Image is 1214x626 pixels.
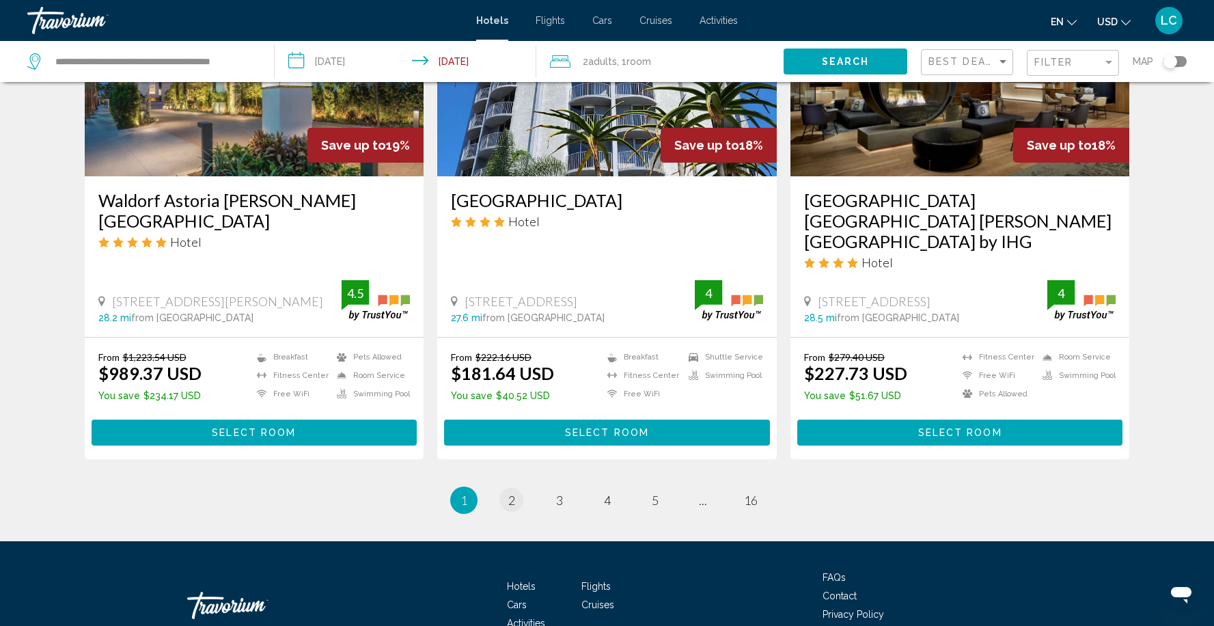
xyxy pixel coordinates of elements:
span: You save [804,390,846,401]
span: LC [1161,14,1177,27]
span: [STREET_ADDRESS][PERSON_NAME] [112,294,323,309]
span: Filter [1034,57,1073,68]
del: $279.40 USD [829,351,885,363]
span: 1 [460,493,467,508]
button: Select Room [92,420,417,445]
a: Cars [592,15,612,26]
span: 28.2 mi [98,312,131,323]
span: [STREET_ADDRESS] [818,294,930,309]
a: Select Room [444,423,770,438]
span: 3 [556,493,563,508]
img: trustyou-badge.svg [1047,280,1116,321]
ins: $989.37 USD [98,363,202,383]
span: Activities [700,15,738,26]
span: Select Room [918,428,1002,439]
span: Hotel [508,214,540,229]
span: from [GEOGRAPHIC_DATA] [837,312,959,323]
span: 2 [583,52,617,71]
span: from [GEOGRAPHIC_DATA] [482,312,605,323]
button: Check-in date: Sep 9, 2025 Check-out date: Sep 10, 2025 [275,41,536,82]
p: $234.17 USD [98,390,202,401]
span: 4 [604,493,611,508]
li: Free WiFi [601,388,682,400]
p: $51.67 USD [804,390,907,401]
a: [GEOGRAPHIC_DATA] [451,190,763,210]
li: Fitness Center [250,370,330,381]
span: USD [1097,16,1118,27]
ins: $227.73 USD [804,363,907,383]
mat-select: Sort by [928,57,1009,68]
del: $1,223.54 USD [123,351,187,363]
li: Free WiFi [956,370,1036,381]
span: You save [98,390,140,401]
a: Select Room [92,423,417,438]
a: Cruises [581,599,614,610]
img: trustyou-badge.svg [342,280,410,321]
button: Select Room [797,420,1123,445]
span: Select Room [565,428,649,439]
span: Hotel [861,255,893,270]
div: 4 star Hotel [804,255,1116,270]
button: Travelers: 2 adults, 0 children [536,41,784,82]
li: Pets Allowed [330,351,410,363]
a: Privacy Policy [823,609,884,620]
span: 28.5 mi [804,312,837,323]
a: FAQs [823,572,846,583]
span: Adults [588,56,617,67]
li: Fitness Center [601,370,682,381]
span: ... [699,493,707,508]
button: Search [784,49,907,74]
span: Cruises [639,15,672,26]
del: $222.16 USD [475,351,532,363]
span: 16 [744,493,758,508]
a: Select Room [797,423,1123,438]
a: Travorium [187,585,324,626]
div: 18% [661,128,777,163]
a: Hotels [507,581,536,592]
iframe: Button to launch messaging window [1159,571,1203,615]
span: Select Room [212,428,296,439]
a: Contact [823,590,857,601]
span: From [804,351,825,363]
a: Cars [507,599,527,610]
span: From [451,351,472,363]
a: Flights [581,581,611,592]
span: from [GEOGRAPHIC_DATA] [131,312,253,323]
button: Toggle map [1153,55,1187,68]
span: You save [451,390,493,401]
div: 4 [1047,285,1075,301]
span: Save up to [674,138,739,152]
span: 5 [652,493,659,508]
li: Free WiFi [250,388,330,400]
span: Save up to [1027,138,1092,152]
span: [STREET_ADDRESS] [465,294,577,309]
a: [GEOGRAPHIC_DATA] [GEOGRAPHIC_DATA] [PERSON_NAME][GEOGRAPHIC_DATA] by IHG [804,190,1116,251]
li: Fitness Center [956,351,1036,363]
a: Flights [536,15,565,26]
span: From [98,351,120,363]
div: 18% [1013,128,1129,163]
li: Pets Allowed [956,388,1036,400]
li: Breakfast [601,351,682,363]
li: Swimming Pool [330,388,410,400]
span: Room [626,56,651,67]
a: Hotels [476,15,508,26]
button: Select Room [444,420,770,445]
span: , 1 [617,52,651,71]
li: Shuttle Service [682,351,763,363]
span: en [1051,16,1064,27]
span: Search [822,57,870,68]
a: Waldorf Astoria [PERSON_NAME][GEOGRAPHIC_DATA] [98,190,411,231]
ins: $181.64 USD [451,363,554,383]
span: Hotel [170,234,202,249]
button: User Menu [1151,6,1187,35]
